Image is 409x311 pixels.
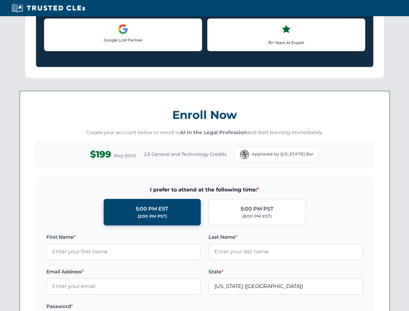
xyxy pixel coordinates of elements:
span: Reg $299 [114,152,136,160]
strong: AI in the Legal Profession [180,129,247,135]
h3: Enroll Now [36,105,373,125]
label: State [209,268,363,276]
input: Enter your email [46,278,201,294]
div: (8:00 PM EST) [242,213,272,220]
img: Florida Bar [240,150,249,159]
img: Trusted CLEs [10,3,87,13]
span: I prefer to attend at the following time: [46,186,363,194]
span: 2.5 General and Technology Credits [144,151,227,158]
span: Approved by [US_STATE] Bar [252,151,313,157]
p: Create your account below to enroll in and start learning immediately. [36,129,373,136]
p: 15+ Years AI Expert [213,40,360,46]
input: Enter your last name [209,244,363,260]
label: Email Address [46,268,201,276]
div: 5:00 PM PST [241,205,274,213]
p: Google LLM Partner [50,37,197,43]
label: Password [46,303,201,310]
input: Florida (FL) [209,278,363,294]
label: First Name [46,233,201,241]
label: Last Name [209,233,363,241]
span: $199 [90,147,111,162]
div: (2:00 PM PST) [138,213,167,220]
div: 5:00 PM EST [136,205,168,213]
input: Enter your first name [46,244,201,260]
img: Google [118,24,128,34]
